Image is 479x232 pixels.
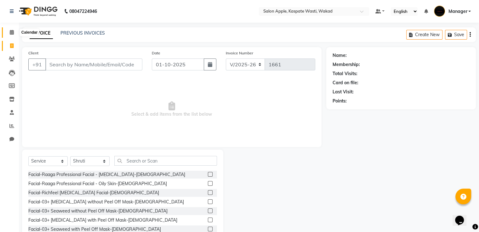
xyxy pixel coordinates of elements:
div: Facial-Raaga Professional Facial - [MEDICAL_DATA]-[DEMOGRAPHIC_DATA] [28,171,185,178]
input: Search by Name/Mobile/Email/Code [45,58,142,70]
div: Facial-Richfeel [MEDICAL_DATA] Facial-[DEMOGRAPHIC_DATA] [28,190,159,196]
div: Membership: [333,61,360,68]
button: +91 [28,58,46,70]
label: Date [152,50,160,56]
div: Total Visits: [333,70,357,77]
img: Manager [434,6,445,17]
div: Name: [333,52,347,59]
div: Last Visit: [333,89,354,95]
label: Invoice Number [226,50,253,56]
div: Card on file: [333,80,358,86]
button: Create New [406,30,442,40]
div: Facial-03+ [MEDICAL_DATA] without Peel Off Mask-[DEMOGRAPHIC_DATA] [28,199,184,205]
button: Save [445,30,467,40]
img: logo [16,3,59,20]
label: Client [28,50,38,56]
iframe: chat widget [453,207,473,226]
span: Select & add items from the list below [28,78,315,141]
a: PREVIOUS INVOICES [60,30,105,36]
div: Calendar [20,29,39,36]
div: Facial-03+ [MEDICAL_DATA] with Peel Off Mask-[DEMOGRAPHIC_DATA] [28,217,177,224]
input: Search or Scan [114,156,217,166]
div: Facial-Raaga Professional Facial - Oily Skin-[DEMOGRAPHIC_DATA] [28,180,167,187]
span: Manager [448,8,467,15]
div: Facial-03+ Seaweed without Peel Off Mask-[DEMOGRAPHIC_DATA] [28,208,168,214]
div: Points: [333,98,347,104]
b: 08047224946 [69,3,97,20]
